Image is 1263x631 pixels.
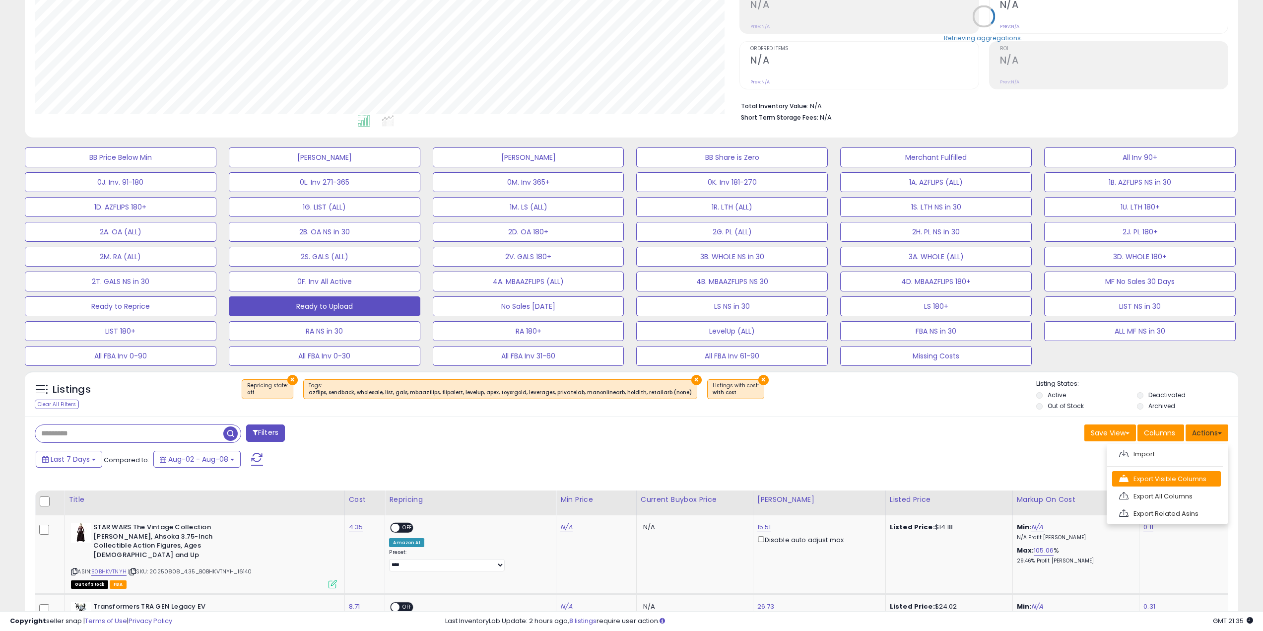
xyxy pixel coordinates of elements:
div: Preset: [389,549,548,571]
a: Export Related Asins [1112,506,1221,521]
button: 1R. LTH (ALL) [636,197,828,217]
button: Aug-02 - Aug-08 [153,451,241,468]
button: 4B. MBAAZFLIPS NS 30 [636,272,828,291]
div: [PERSON_NAME] [757,494,881,505]
button: 0F. Inv All Active [229,272,420,291]
button: 0L. Inv 271-365 [229,172,420,192]
button: 4A. MBAAZFLIPS (ALL) [433,272,624,291]
button: 0M. Inv 365+ [433,172,624,192]
div: Title [68,494,340,505]
div: Repricing [389,494,552,505]
button: 2B. OA NS in 30 [229,222,420,242]
button: Merchant Fulfilled [840,147,1032,167]
button: LevelUp (ALL) [636,321,828,341]
button: Columns [1137,424,1184,441]
button: All FBA Inv 0-30 [229,346,420,366]
a: Terms of Use [85,616,127,626]
span: OFF [400,524,416,532]
div: Retrieving aggregations.. [944,33,1024,42]
label: Out of Stock [1048,402,1084,410]
button: Filters [246,424,285,442]
a: 4.35 [349,522,363,532]
p: N/A Profit [PERSON_NAME] [1017,534,1132,541]
button: 2D. OA 180+ [433,222,624,242]
button: 1D. AZFLIPS 180+ [25,197,216,217]
button: Ready to Upload [229,296,420,316]
span: Last 7 Days [51,454,90,464]
span: FBA [110,580,127,589]
a: Export Visible Columns [1112,471,1221,487]
div: seller snap | | [10,617,172,626]
p: Listing States: [1036,379,1238,389]
button: × [287,375,298,385]
button: LS 180+ [840,296,1032,316]
div: Min Price [560,494,632,505]
button: Missing Costs [840,346,1032,366]
button: 4D. MBAAZFLIPS 180+ [840,272,1032,291]
button: 2T. GALS NS in 30 [25,272,216,291]
button: All FBA Inv 0-90 [25,346,216,366]
b: STAR WARS The Vintage Collection [PERSON_NAME], Ahsoka 3.75-Inch Collectible Action Figures, Ages... [93,523,214,562]
div: Clear All Filters [35,400,79,409]
a: 0.11 [1143,522,1153,532]
button: Save View [1084,424,1136,441]
span: Columns [1144,428,1175,438]
button: All Inv 90+ [1044,147,1236,167]
b: Min: [1017,522,1032,532]
div: off [247,389,288,396]
button: 3A. WHOLE (ALL) [840,247,1032,267]
a: Privacy Policy [129,616,172,626]
button: ALL MF NS in 30 [1044,321,1236,341]
div: Listed Price [890,494,1008,505]
button: Actions [1186,424,1228,441]
button: All FBA Inv 61-90 [636,346,828,366]
button: FBA NS in 30 [840,321,1032,341]
a: 15.51 [757,522,771,532]
button: BB Price Below Min [25,147,216,167]
span: Listings with cost : [713,382,759,397]
strong: Copyright [10,616,46,626]
button: 2H. PL NS in 30 [840,222,1032,242]
button: RA NS in 30 [229,321,420,341]
label: Deactivated [1148,391,1186,399]
button: 2A. OA (ALL) [25,222,216,242]
button: 1B. AZFLIPS NS in 30 [1044,172,1236,192]
button: 1G. LIST (ALL) [229,197,420,217]
img: 41BcTSmeohL._SL40_.jpg [71,523,91,543]
div: Current Buybox Price [641,494,749,505]
button: LIST 180+ [25,321,216,341]
div: Last InventoryLab Update: 2 hours ago, require user action. [445,617,1253,626]
span: Tags : [309,382,692,397]
button: 2M. RA (ALL) [25,247,216,267]
a: 105.06 [1034,546,1054,556]
span: N/A [643,522,655,532]
button: 1M. LS (ALL) [433,197,624,217]
a: B0BHKVTNYH [91,567,127,576]
span: | SKU: 20250808_4.35_B0BHKVTNYH_16140 [128,567,252,575]
div: azflips, sendback, wholesale, list, gals, mbaazflips, flipalert, levelup, apex, toysrgold, levera... [309,389,692,396]
a: Export All Columns [1112,489,1221,504]
button: [PERSON_NAME] [433,147,624,167]
span: All listings that are currently out of stock and unavailable for purchase on Amazon [71,580,108,589]
label: Archived [1148,402,1175,410]
button: 0K. Inv 181-270 [636,172,828,192]
button: 2S. GALS (ALL) [229,247,420,267]
th: The percentage added to the cost of goods (COGS) that forms the calculator for Min & Max prices. [1012,491,1139,515]
button: 1S. LTH NS in 30 [840,197,1032,217]
button: 3D. WHOLE 180+ [1044,247,1236,267]
h5: Listings [53,383,91,397]
button: All FBA Inv 31-60 [433,346,624,366]
p: 29.46% Profit [PERSON_NAME] [1017,558,1132,564]
button: 1U. LTH 180+ [1044,197,1236,217]
a: 8 listings [569,616,597,626]
div: with cost [713,389,759,396]
div: ASIN: [71,523,336,587]
button: 2V. GALS 180+ [433,247,624,267]
button: Ready to Reprice [25,296,216,316]
b: Max: [1017,546,1034,555]
button: 2G. PL (ALL) [636,222,828,242]
button: LIST NS in 30 [1044,296,1236,316]
button: × [758,375,769,385]
button: MF No Sales 30 Days [1044,272,1236,291]
a: Import [1112,446,1221,462]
